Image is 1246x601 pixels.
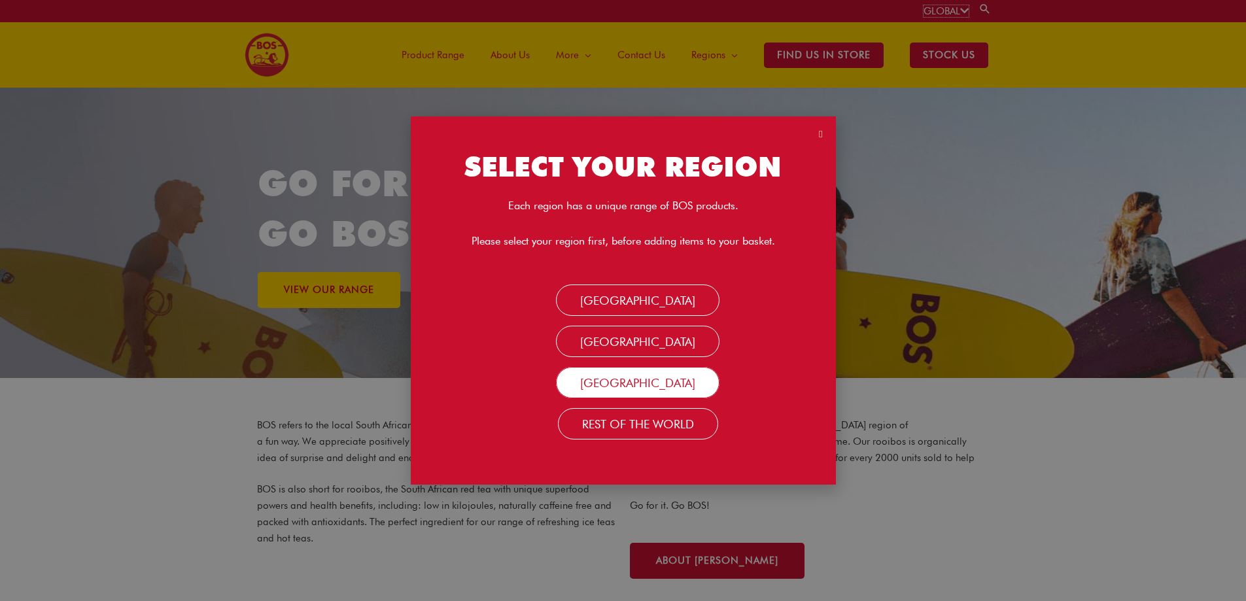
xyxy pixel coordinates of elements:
a: Rest Of the World [558,408,718,439]
a: [GEOGRAPHIC_DATA] [556,284,719,316]
a: Close [819,129,822,139]
a: [GEOGRAPHIC_DATA] [556,367,719,398]
a: [GEOGRAPHIC_DATA] [556,326,719,357]
nav: Menu [424,291,823,432]
p: Each region has a unique range of BOS products. [424,197,823,214]
p: Please select your region first, before adding items to your basket. [424,233,823,249]
h2: SELECT YOUR REGION [424,149,823,185]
